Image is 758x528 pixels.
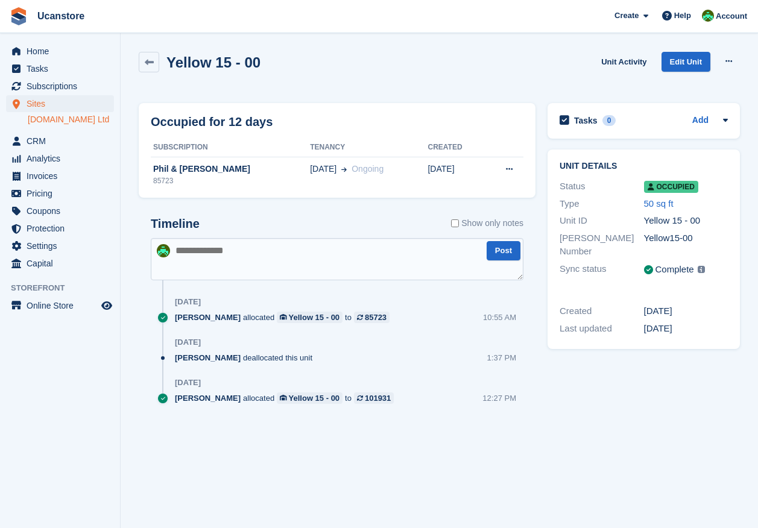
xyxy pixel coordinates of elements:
[354,312,390,323] a: 85723
[560,231,644,259] div: [PERSON_NAME] Number
[11,282,120,294] span: Storefront
[10,7,28,25] img: stora-icon-8386f47178a22dfd0bd8f6a31ec36ba5ce8667c1dd55bd0f319d3a0aa187defe.svg
[6,150,114,167] a: menu
[175,352,241,363] span: [PERSON_NAME]
[289,392,340,404] div: Yellow 15 - 00
[277,312,343,323] a: Yellow 15 - 00
[27,60,99,77] span: Tasks
[6,237,114,254] a: menu
[354,392,394,404] a: 101931
[451,217,459,230] input: Show only notes
[352,164,384,174] span: Ongoing
[310,138,428,157] th: Tenancy
[33,6,89,26] a: Ucanstore
[151,113,273,131] h2: Occupied for 12 days
[674,10,691,22] span: Help
[644,198,674,209] a: 50 sq ft
[482,392,516,404] div: 12:27 PM
[6,203,114,219] a: menu
[560,262,644,277] div: Sync status
[27,203,99,219] span: Coupons
[602,115,616,126] div: 0
[6,60,114,77] a: menu
[6,168,114,184] a: menu
[175,312,241,323] span: [PERSON_NAME]
[27,168,99,184] span: Invoices
[6,95,114,112] a: menu
[151,163,310,175] div: Phil & [PERSON_NAME]
[27,220,99,237] span: Protection
[644,304,728,318] div: [DATE]
[655,263,694,277] div: Complete
[662,52,710,72] a: Edit Unit
[6,43,114,60] a: menu
[644,231,728,259] div: Yellow15-00
[560,162,728,171] h2: Unit details
[6,78,114,95] a: menu
[428,157,482,193] td: [DATE]
[151,217,200,231] h2: Timeline
[27,237,99,254] span: Settings
[166,54,261,71] h2: Yellow 15 - 00
[27,255,99,272] span: Capital
[28,114,114,125] a: [DOMAIN_NAME] Ltd
[560,304,644,318] div: Created
[175,352,318,363] div: deallocated this unit
[175,297,201,307] div: [DATE]
[277,392,343,404] a: Yellow 15 - 00
[6,185,114,202] a: menu
[698,266,705,273] img: icon-info-grey-7440780725fd019a000dd9b08b2336e03edf1995a4989e88bcd33f0948082b44.svg
[310,163,336,175] span: [DATE]
[574,115,598,126] h2: Tasks
[487,352,516,363] div: 1:37 PM
[560,180,644,193] div: Status
[27,133,99,149] span: CRM
[596,52,651,72] a: Unit Activity
[27,150,99,167] span: Analytics
[644,181,698,193] span: Occupied
[27,297,99,314] span: Online Store
[428,138,482,157] th: Created
[175,378,201,388] div: [DATE]
[6,297,114,314] a: menu
[175,392,400,404] div: allocated to
[27,78,99,95] span: Subscriptions
[614,10,639,22] span: Create
[175,392,241,404] span: [PERSON_NAME]
[175,338,201,347] div: [DATE]
[451,217,523,230] label: Show only notes
[702,10,714,22] img: Leanne Tythcott
[365,392,391,404] div: 101931
[151,175,310,186] div: 85723
[27,43,99,60] span: Home
[644,214,728,228] div: Yellow 15 - 00
[99,298,114,313] a: Preview store
[483,312,516,323] div: 10:55 AM
[6,220,114,237] a: menu
[716,10,747,22] span: Account
[27,185,99,202] span: Pricing
[692,114,709,128] a: Add
[151,138,310,157] th: Subscription
[560,197,644,211] div: Type
[6,255,114,272] a: menu
[487,241,520,261] button: Post
[157,244,170,257] img: Leanne Tythcott
[6,133,114,149] a: menu
[560,322,644,336] div: Last updated
[289,312,340,323] div: Yellow 15 - 00
[644,322,728,336] div: [DATE]
[175,312,396,323] div: allocated to
[27,95,99,112] span: Sites
[560,214,644,228] div: Unit ID
[365,312,387,323] div: 85723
